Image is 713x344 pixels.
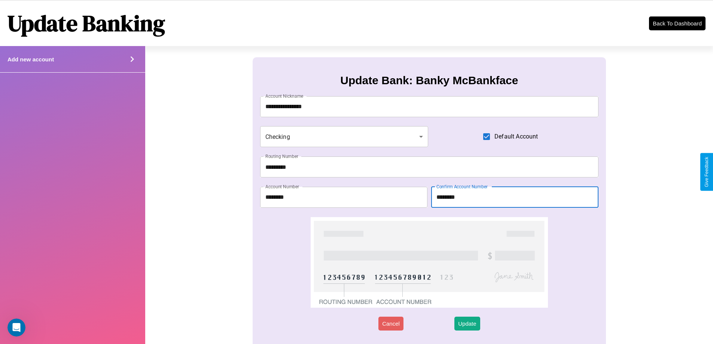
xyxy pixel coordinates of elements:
button: Cancel [378,317,403,331]
label: Account Number [265,183,299,190]
button: Update [454,317,480,331]
h3: Update Bank: Banky McBankface [340,74,518,87]
h4: Add new account [7,56,54,63]
div: Give Feedback [704,157,709,187]
iframe: Intercom live chat [7,319,25,337]
label: Routing Number [265,153,298,159]
label: Confirm Account Number [436,183,488,190]
span: Default Account [494,132,538,141]
button: Back To Dashboard [649,16,706,30]
img: check [311,217,548,308]
h1: Update Banking [7,8,165,39]
label: Account Nickname [265,93,304,99]
div: Checking [260,126,429,147]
